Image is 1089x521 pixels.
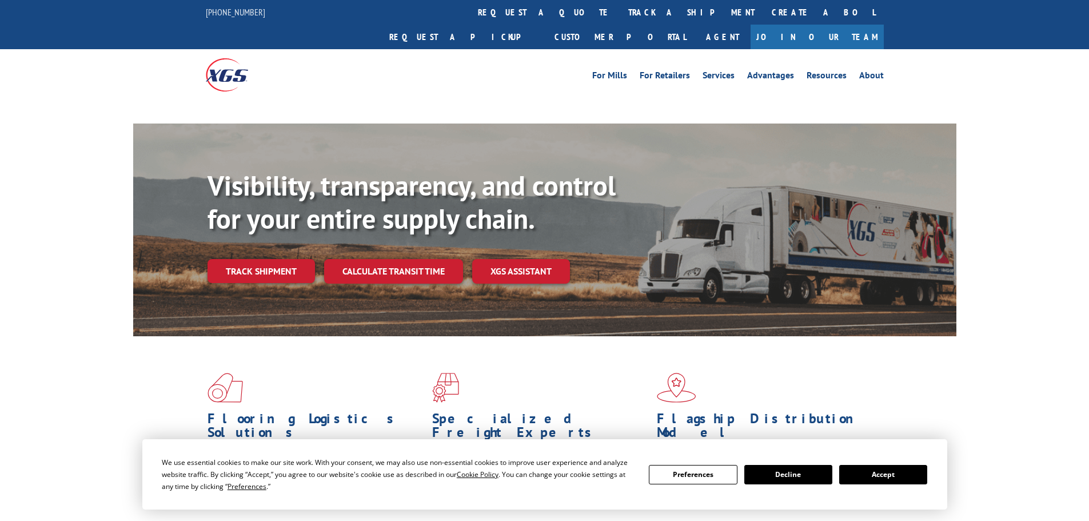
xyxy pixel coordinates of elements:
[208,412,424,445] h1: Flooring Logistics Solutions
[807,71,847,83] a: Resources
[472,259,570,284] a: XGS ASSISTANT
[142,439,947,510] div: Cookie Consent Prompt
[751,25,884,49] a: Join Our Team
[546,25,695,49] a: Customer Portal
[657,373,696,403] img: xgs-icon-flagship-distribution-model-red
[657,412,873,445] h1: Flagship Distribution Model
[432,373,459,403] img: xgs-icon-focused-on-flooring-red
[457,470,498,479] span: Cookie Policy
[324,259,463,284] a: Calculate transit time
[640,71,690,83] a: For Retailers
[208,168,616,236] b: Visibility, transparency, and control for your entire supply chain.
[381,25,546,49] a: Request a pickup
[208,259,315,283] a: Track shipment
[432,412,648,445] h1: Specialized Freight Experts
[703,71,735,83] a: Services
[228,482,266,491] span: Preferences
[592,71,627,83] a: For Mills
[747,71,794,83] a: Advantages
[859,71,884,83] a: About
[208,373,243,403] img: xgs-icon-total-supply-chain-intelligence-red
[744,465,832,484] button: Decline
[695,25,751,49] a: Agent
[206,6,265,18] a: [PHONE_NUMBER]
[839,465,927,484] button: Accept
[162,456,635,492] div: We use essential cookies to make our site work. With your consent, we may also use non-essential ...
[649,465,737,484] button: Preferences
